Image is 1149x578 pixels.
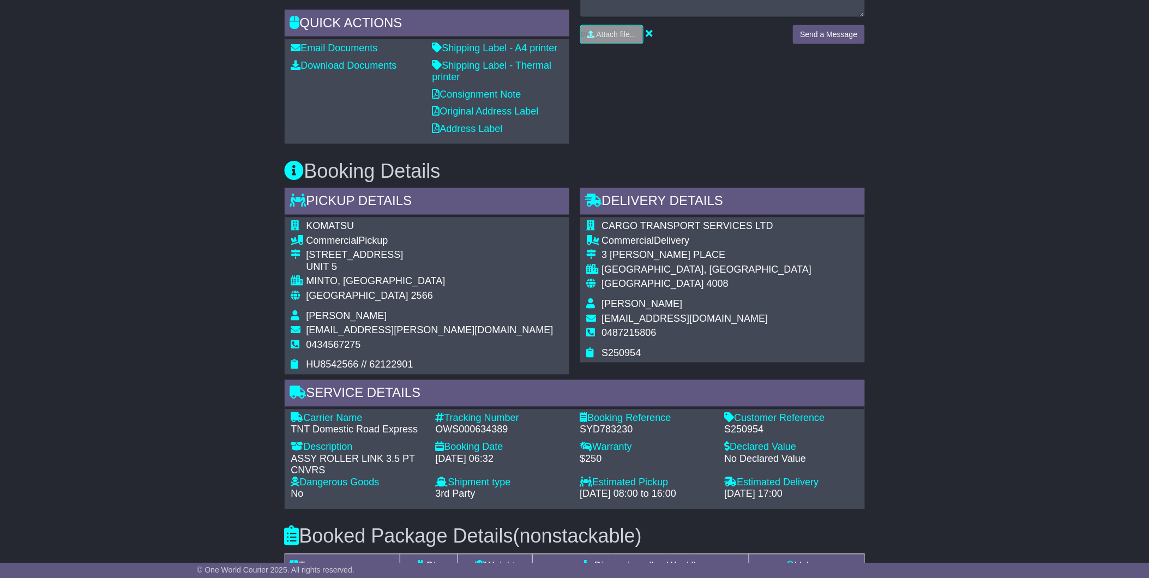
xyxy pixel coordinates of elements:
[580,188,865,218] div: Delivery Details
[291,424,425,436] div: TNT Domestic Road Express
[602,236,812,248] div: Delivery
[580,424,714,436] div: SYD783230
[436,489,476,499] span: 3rd Party
[291,454,425,477] div: ASSY ROLLER LINK 3.5 PT CNVRS
[306,236,554,248] div: Pickup
[725,424,858,436] div: S250954
[285,10,569,39] div: Quick Actions
[285,526,865,547] h3: Booked Package Details
[306,359,413,370] span: HU8542566 // 62122901
[291,60,397,71] a: Download Documents
[285,160,865,182] h3: Booking Details
[411,291,433,302] span: 2566
[436,413,569,425] div: Tracking Number
[602,314,768,324] span: [EMAIL_ADDRESS][DOMAIN_NAME]
[400,554,458,578] td: Qty.
[793,25,864,44] button: Send a Message
[306,291,408,302] span: [GEOGRAPHIC_DATA]
[602,348,641,359] span: S250954
[533,554,749,578] td: Dimensions (L x W x H)
[306,236,359,246] span: Commercial
[291,442,425,454] div: Description
[602,279,704,290] span: [GEOGRAPHIC_DATA]
[725,454,858,466] div: No Declared Value
[602,250,812,262] div: 3 [PERSON_NAME] PLACE
[436,454,569,466] div: [DATE] 06:32
[602,264,812,276] div: [GEOGRAPHIC_DATA], [GEOGRAPHIC_DATA]
[602,328,657,339] span: 0487215806
[725,413,858,425] div: Customer Reference
[513,525,642,547] span: (nonstackable)
[291,477,425,489] div: Dangerous Goods
[306,250,554,262] div: [STREET_ADDRESS]
[432,43,558,53] a: Shipping Label - A4 printer
[306,325,554,336] span: [EMAIL_ADDRESS][PERSON_NAME][DOMAIN_NAME]
[436,424,569,436] div: OWS000634389
[291,43,378,53] a: Email Documents
[306,340,361,351] span: 0434567275
[285,188,569,218] div: Pickup Details
[580,442,714,454] div: Warranty
[580,454,714,466] div: $250
[602,221,773,232] span: CARGO TRANSPORT SERVICES LTD
[580,413,714,425] div: Booking Reference
[306,276,554,288] div: MINTO, [GEOGRAPHIC_DATA]
[458,554,533,578] td: Weight
[432,106,539,117] a: Original Address Label
[291,413,425,425] div: Carrier Name
[306,221,354,232] span: KOMATSU
[725,477,858,489] div: Estimated Delivery
[602,299,683,310] span: [PERSON_NAME]
[306,262,554,274] div: UNIT 5
[285,380,865,410] div: Service Details
[725,442,858,454] div: Declared Value
[432,89,521,100] a: Consignment Note
[197,565,354,574] span: © One World Courier 2025. All rights reserved.
[707,279,729,290] span: 4008
[432,60,552,83] a: Shipping Label - Thermal printer
[436,477,569,489] div: Shipment type
[580,489,714,501] div: [DATE] 08:00 to 16:00
[602,236,654,246] span: Commercial
[432,123,503,134] a: Address Label
[580,477,714,489] div: Estimated Pickup
[725,489,858,501] div: [DATE] 17:00
[306,311,387,322] span: [PERSON_NAME]
[285,554,400,578] td: Type
[749,554,864,578] td: Volume
[436,442,569,454] div: Booking Date
[291,489,304,499] span: No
